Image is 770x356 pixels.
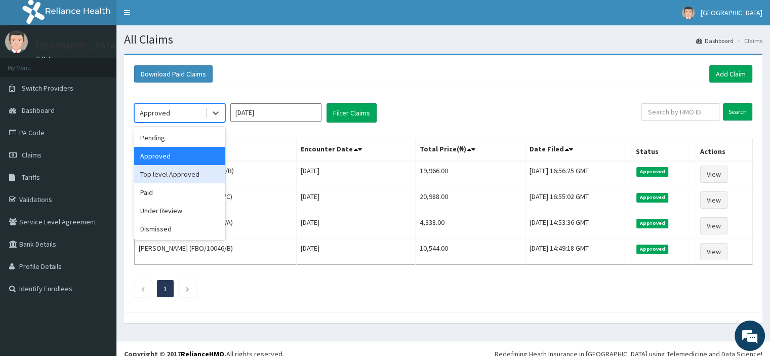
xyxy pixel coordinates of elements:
span: Approved [636,193,668,202]
div: Pending [134,129,225,147]
div: Top level Approved [134,165,225,183]
a: Add Claim [709,65,752,83]
a: View [700,243,727,260]
th: Encounter Date [297,138,415,162]
th: Status [631,138,696,162]
input: Select Month and Year [230,103,321,122]
td: 19,966.00 [415,161,525,187]
th: Total Price(₦) [415,138,525,162]
textarea: Type your message and hit 'Enter' [5,244,193,279]
td: [DATE] [297,239,415,265]
button: Download Paid Claims [134,65,213,83]
a: Dashboard [696,36,734,45]
td: 10,544.00 [415,239,525,265]
div: Under Review [134,202,225,220]
div: Paid [134,183,225,202]
img: d_794563401_company_1708531726252_794563401 [19,51,41,76]
a: View [700,191,727,209]
a: Previous page [141,284,145,293]
td: [DATE] [297,213,415,239]
td: 20,988.00 [415,187,525,213]
img: User Image [5,30,28,53]
td: [DATE] 14:53:36 GMT [525,213,631,239]
h1: All Claims [124,33,762,46]
div: Approved [140,108,170,118]
input: Search [723,103,752,121]
span: Claims [22,150,42,160]
a: Next page [185,284,190,293]
img: User Image [682,7,695,19]
div: Minimize live chat window [166,5,190,29]
input: Search by HMO ID [641,103,719,121]
li: Claims [735,36,762,45]
div: Approved [134,147,225,165]
span: Tariffs [22,173,40,182]
a: View [700,217,727,234]
div: Chat with us now [53,57,170,70]
div: Dismissed [134,220,225,238]
th: Date Filed [525,138,631,162]
span: Approved [636,245,668,254]
a: Page 1 is your current page [164,284,167,293]
span: Approved [636,219,668,228]
a: Online [35,55,60,62]
th: Actions [696,138,752,162]
td: [DATE] [297,187,415,213]
td: [DATE] 14:49:18 GMT [525,239,631,265]
td: 4,338.00 [415,213,525,239]
p: [GEOGRAPHIC_DATA] [35,41,119,50]
span: [GEOGRAPHIC_DATA] [701,8,762,17]
span: Switch Providers [22,84,73,93]
a: View [700,166,727,183]
td: [DATE] [297,161,415,187]
td: [PERSON_NAME] (FBO/10046/B) [135,239,297,265]
span: We're online! [59,111,140,213]
button: Filter Claims [327,103,377,123]
td: [DATE] 16:56:25 GMT [525,161,631,187]
span: Dashboard [22,106,55,115]
td: [DATE] 16:55:02 GMT [525,187,631,213]
span: Approved [636,167,668,176]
